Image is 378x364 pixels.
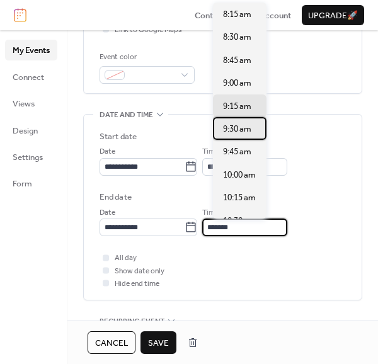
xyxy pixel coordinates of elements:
button: Upgrade🚀 [302,5,364,25]
img: logo [14,8,26,22]
span: Views [13,98,35,110]
span: Time [202,207,219,219]
div: End date [100,191,132,203]
a: Views [5,93,57,113]
span: Recurring event [100,315,164,327]
span: Connect [13,71,44,84]
span: 9:00 am [223,77,251,89]
a: Contact Us [195,9,236,21]
span: 10:15 am [223,191,256,204]
span: 10:00 am [223,169,256,181]
a: My Events [5,40,57,60]
a: My Account [247,9,291,21]
span: 9:45 am [223,145,251,158]
span: Link to Google Maps [115,24,182,37]
span: 8:15 am [223,8,251,21]
span: Date [100,207,115,219]
span: 8:45 am [223,54,251,67]
button: Cancel [88,331,135,354]
a: Form [5,173,57,193]
div: Start date [100,130,137,143]
span: Design [13,125,38,137]
span: 10:30 am [223,215,256,227]
span: Form [13,178,32,190]
span: Upgrade 🚀 [308,9,358,22]
span: Contact Us [195,9,236,22]
a: Connect [5,67,57,87]
span: Date [100,145,115,158]
div: Event color [100,51,192,64]
span: 9:30 am [223,123,251,135]
span: Settings [13,151,43,164]
span: All day [115,252,137,264]
span: Time [202,145,219,158]
span: Save [148,337,169,350]
span: 8:30 am [223,31,251,43]
span: Cancel [95,337,128,350]
span: My Events [13,44,50,57]
span: Date and time [100,109,153,122]
span: My Account [247,9,291,22]
span: 9:15 am [223,100,251,113]
a: Settings [5,147,57,167]
a: Design [5,120,57,140]
button: Save [140,331,176,354]
span: Hide end time [115,278,159,290]
span: Show date only [115,265,164,278]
